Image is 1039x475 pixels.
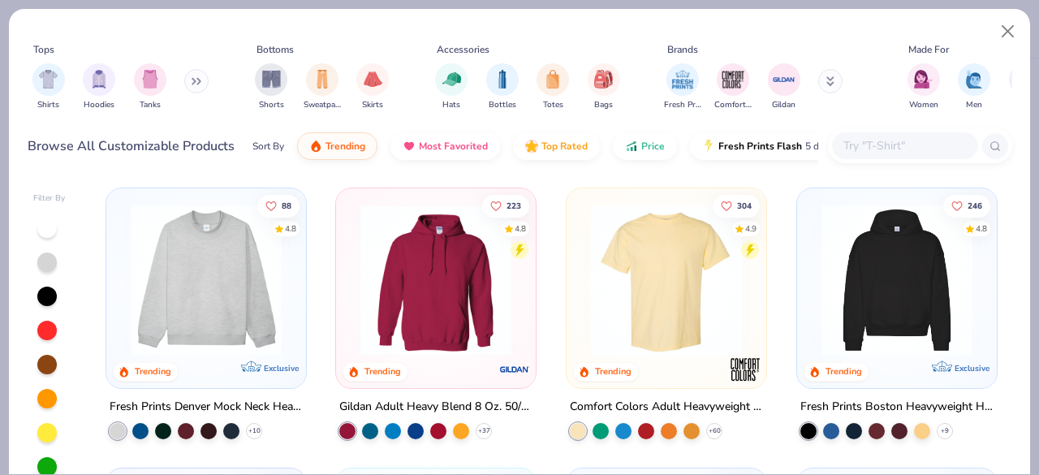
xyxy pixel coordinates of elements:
span: Gildan [772,99,795,111]
div: filter for Shirts [32,63,65,111]
span: + 37 [478,426,490,436]
img: Hats Image [442,70,461,89]
button: filter button [768,63,800,111]
div: filter for Skirts [356,63,389,111]
button: filter button [664,63,701,111]
img: trending.gif [309,140,322,153]
button: Like [257,194,300,217]
span: 5 day delivery [805,137,865,156]
button: filter button [32,63,65,111]
div: Filter By [33,192,66,205]
img: flash.gif [702,140,715,153]
img: Comfort Colors Image [721,67,745,92]
img: 029b8af0-80e6-406f-9fdc-fdf898547912 [583,205,750,356]
div: filter for Sweatpants [304,63,341,111]
span: Price [641,140,665,153]
span: Shorts [259,99,284,111]
button: Trending [297,132,377,160]
div: 4.8 [515,222,527,235]
span: Hats [442,99,460,111]
div: filter for Hoodies [83,63,115,111]
span: Most Favorited [419,140,488,153]
img: 91acfc32-fd48-4d6b-bdad-a4c1a30ac3fc [813,205,981,356]
img: Men Image [965,70,983,89]
button: filter button [255,63,287,111]
span: 223 [507,201,522,209]
div: Tops [33,42,54,57]
button: filter button [486,63,519,111]
button: filter button [908,63,940,111]
div: 4.8 [976,222,987,235]
div: filter for Hats [435,63,468,111]
span: Bottles [489,99,516,111]
img: Shorts Image [262,70,281,89]
img: Gildan Image [772,67,796,92]
button: filter button [83,63,115,111]
div: Brands [667,42,698,57]
span: Trending [325,140,365,153]
span: Fresh Prints [664,99,701,111]
button: Most Favorited [390,132,500,160]
img: Shirts Image [39,70,58,89]
input: Try "T-Shirt" [842,136,967,155]
button: Like [483,194,530,217]
span: Exclusive [263,363,298,374]
div: filter for Bags [588,63,620,111]
button: Like [943,194,990,217]
img: Comfort Colors logo [729,353,761,386]
div: Browse All Customizable Products [28,136,235,156]
span: Sweatpants [304,99,341,111]
button: filter button [537,63,569,111]
button: filter button [356,63,389,111]
span: Women [909,99,938,111]
img: Sweatpants Image [313,70,331,89]
span: 246 [968,201,982,209]
span: Skirts [362,99,383,111]
img: Women Image [914,70,933,89]
div: Made For [908,42,949,57]
span: 304 [737,201,752,209]
div: Gildan Adult Heavy Blend 8 Oz. 50/50 Hooded Sweatshirt [339,397,532,417]
span: Shirts [37,99,59,111]
button: Top Rated [513,132,600,160]
span: Fresh Prints Flash [718,140,802,153]
button: filter button [714,63,752,111]
div: filter for Totes [537,63,569,111]
div: Fresh Prints Denver Mock Neck Heavyweight Sweatshirt [110,397,303,417]
div: filter for Women [908,63,940,111]
span: Tanks [140,99,161,111]
div: filter for Men [958,63,990,111]
div: filter for Bottles [486,63,519,111]
img: most_fav.gif [403,140,416,153]
div: Sort By [252,139,284,153]
button: Like [713,194,760,217]
img: 01756b78-01f6-4cc6-8d8a-3c30c1a0c8ac [352,205,519,356]
img: Tanks Image [141,70,159,89]
button: Close [993,16,1024,47]
button: filter button [435,63,468,111]
img: a90f7c54-8796-4cb2-9d6e-4e9644cfe0fe [289,205,456,356]
img: f5d85501-0dbb-4ee4-b115-c08fa3845d83 [123,205,290,356]
span: 88 [282,201,291,209]
button: filter button [134,63,166,111]
button: Price [613,132,677,160]
span: Top Rated [541,140,588,153]
span: Comfort Colors [714,99,752,111]
div: filter for Gildan [768,63,800,111]
div: filter for Comfort Colors [714,63,752,111]
span: Exclusive [955,363,989,374]
img: Skirts Image [364,70,382,89]
div: filter for Fresh Prints [664,63,701,111]
img: Bottles Image [494,70,511,89]
img: Fresh Prints Image [670,67,695,92]
span: Bags [594,99,613,111]
span: + 60 [709,426,721,436]
div: filter for Shorts [255,63,287,111]
img: Bags Image [594,70,612,89]
span: Totes [543,99,563,111]
img: Hoodies Image [90,70,108,89]
span: + 9 [941,426,949,436]
div: 4.9 [745,222,757,235]
img: Totes Image [544,70,562,89]
img: Gildan logo [498,353,531,386]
